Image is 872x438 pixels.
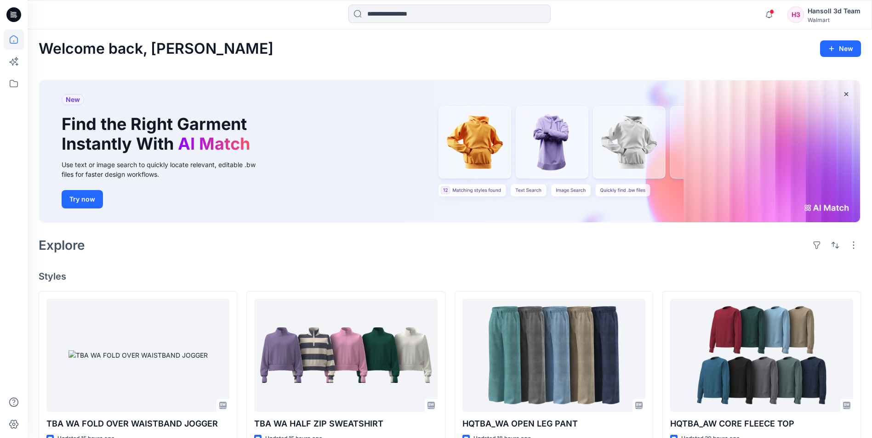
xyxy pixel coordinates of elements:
[178,134,250,154] span: AI Match
[39,40,274,57] h2: Welcome back, [PERSON_NAME]
[66,94,80,105] span: New
[462,417,645,430] p: HQTBA_WA OPEN LEG PANT
[254,417,437,430] p: TBA WA HALF ZIP SWEATSHIRT
[46,299,229,411] a: TBA WA FOLD OVER WAISTBAND JOGGER
[62,160,268,179] div: Use text or image search to quickly locate relevant, editable .bw files for faster design workflows.
[820,40,861,57] button: New
[462,299,645,411] a: HQTBA_WA OPEN LEG PANT
[62,114,255,154] h1: Find the Right Garment Instantly With
[670,299,853,411] a: HQTBA_AW CORE FLEECE TOP
[787,6,804,23] div: H3
[808,6,861,17] div: Hansoll 3d Team
[62,190,103,208] button: Try now
[39,238,85,253] h2: Explore
[670,417,853,430] p: HQTBA_AW CORE FLEECE TOP
[808,17,861,23] div: Walmart
[254,299,437,411] a: TBA WA HALF ZIP SWEATSHIRT
[46,417,229,430] p: TBA WA FOLD OVER WAISTBAND JOGGER
[39,271,861,282] h4: Styles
